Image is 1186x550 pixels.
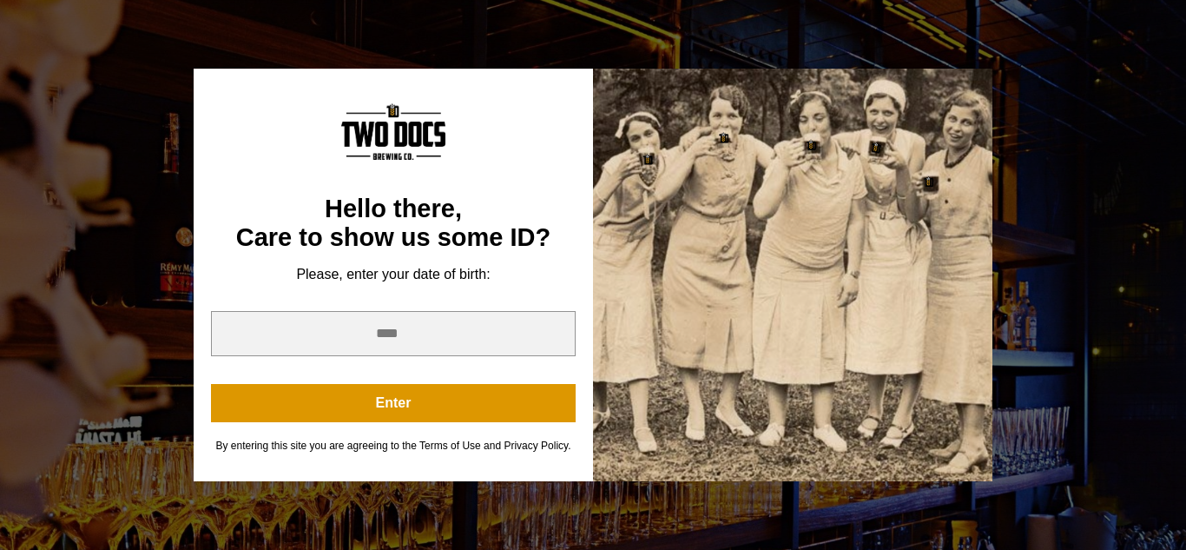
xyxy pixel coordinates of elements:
[211,440,576,453] div: By entering this site you are agreeing to the Terms of Use and Privacy Policy.
[211,384,576,422] button: Enter
[211,311,576,356] input: year
[211,266,576,283] div: Please, enter your date of birth:
[341,103,445,160] img: Content Logo
[211,195,576,253] div: Hello there, Care to show us some ID?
